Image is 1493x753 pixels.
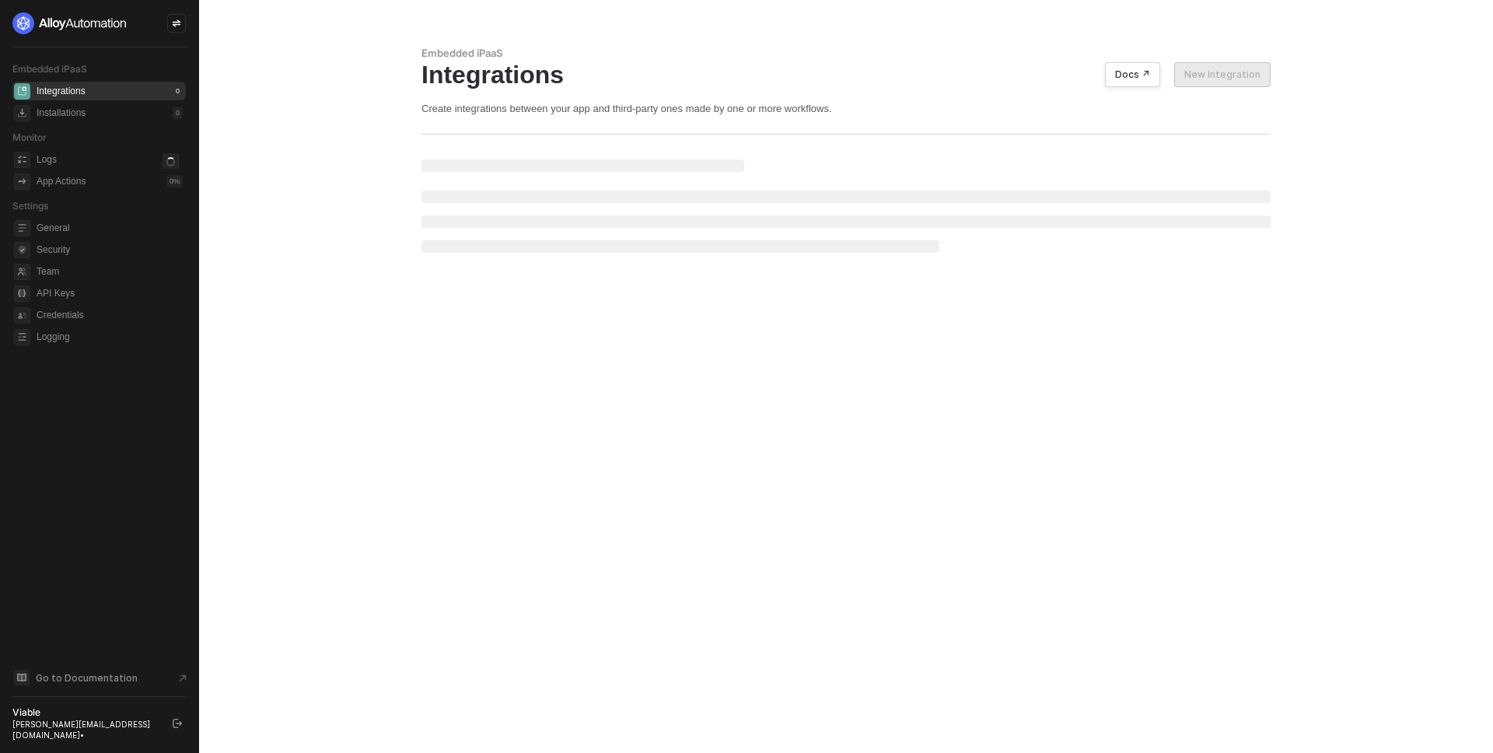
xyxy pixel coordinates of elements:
div: Installations [37,107,86,120]
span: document-arrow [175,671,191,686]
span: integrations [14,83,30,100]
div: 0 [173,107,183,119]
img: logo [12,12,128,34]
div: Logs [37,153,57,166]
div: 0 % [166,175,183,187]
span: installations [14,105,30,121]
span: Settings [12,200,48,212]
span: team [14,264,30,280]
button: Docs ↗ [1105,62,1160,87]
span: credentials [14,307,30,324]
span: Monitor [12,131,47,143]
span: icon-logs [14,152,30,168]
div: Integrations [421,60,1271,89]
span: Logging [37,327,183,346]
div: Integrations [37,85,86,98]
span: Go to Documentation [36,671,138,685]
span: general [14,220,30,236]
div: Create integrations between your app and third-party ones made by one or more workflows. [421,102,1271,115]
span: Team [37,262,183,281]
div: 0 [173,85,183,97]
span: Credentials [37,306,183,324]
span: Security [37,240,183,259]
span: logging [14,329,30,345]
button: New Integration [1174,62,1271,87]
span: documentation [14,670,30,685]
a: Knowledge Base [12,668,187,687]
div: Viable [12,706,159,719]
a: logo [12,12,186,34]
span: API Keys [37,284,183,303]
div: [PERSON_NAME][EMAIL_ADDRESS][DOMAIN_NAME] • [12,719,159,741]
span: icon-loader [163,153,179,170]
span: General [37,219,183,237]
span: icon-app-actions [14,173,30,190]
div: App Actions [37,175,86,188]
span: logout [173,719,182,728]
div: Docs ↗ [1115,68,1150,81]
span: security [14,242,30,258]
span: api-key [14,285,30,302]
div: Embedded iPaaS [421,47,1271,60]
span: Embedded iPaaS [12,63,87,75]
span: icon-swap [172,19,181,28]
